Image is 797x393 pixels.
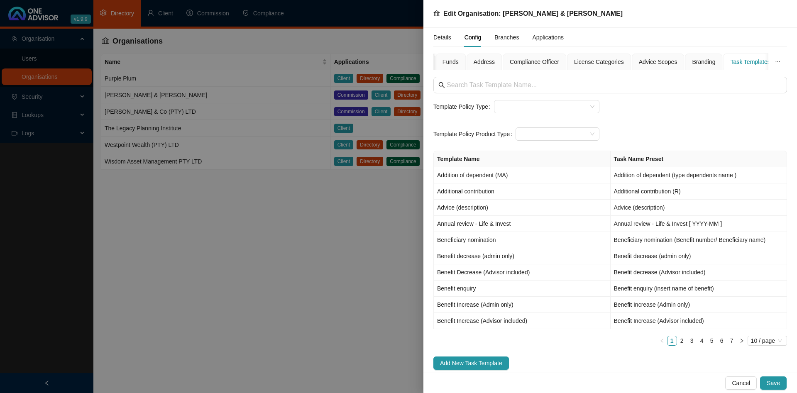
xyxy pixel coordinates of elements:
[677,336,687,345] a: 2
[611,281,787,297] td: Benefit enquiry (insert name of benefit)
[611,167,787,183] td: Addition of dependent (type dependents name )
[737,336,747,346] button: right
[443,59,459,65] span: Funds
[574,59,624,65] span: License Categories
[532,34,564,40] span: Applications
[611,216,787,232] td: Annual review - Life & Invest [ YYYY-MM ]
[687,336,697,345] a: 3
[639,59,677,65] span: Advice Scopes
[434,200,611,216] td: Advice (description)
[465,34,481,40] span: Config
[717,336,726,345] a: 6
[611,151,787,167] th: Task Name Preset
[748,336,787,346] div: Page Size
[730,57,770,66] div: Task Templates
[697,336,707,346] li: 4
[732,378,750,388] span: Cancel
[707,336,717,346] li: 5
[433,356,509,370] button: Add New Task Template
[717,336,727,346] li: 6
[443,10,623,17] span: Edit Organisation: [PERSON_NAME] & [PERSON_NAME]
[760,376,787,390] button: Save
[611,248,787,264] td: Benefit decrease (admin only)
[739,338,744,343] span: right
[611,297,787,313] td: Benefit Increase (Admin only)
[611,183,787,200] td: Additional contribution (R)
[434,183,611,200] td: Additional contribution
[727,336,736,345] a: 7
[433,100,494,113] label: Template Policy Type
[697,336,707,345] a: 4
[433,127,516,141] label: Template Policy Product Type
[768,54,787,70] button: ellipsis
[434,281,611,297] td: Benefit enquiry
[611,200,787,216] td: Advice (description)
[667,336,677,345] a: 1
[660,338,665,343] span: left
[434,232,611,248] td: Beneficiary nomination
[657,336,667,346] li: Previous Page
[447,80,775,90] input: Search Task Template Name...
[611,232,787,248] td: Beneficiary nomination (Benefit number/ Beneficiary name)
[434,216,611,232] td: Annual review - Life & Invest
[434,313,611,329] td: Benefit Increase (Advisor included)
[510,59,559,65] span: Compliance Officer
[707,336,716,345] a: 5
[433,10,440,17] span: bank
[687,336,697,346] li: 3
[474,59,495,65] span: Address
[725,376,757,390] button: Cancel
[434,167,611,183] td: Addition of dependent (MA)
[657,336,667,346] button: left
[767,378,780,388] span: Save
[775,59,780,64] span: ellipsis
[438,82,445,88] span: search
[727,336,737,346] li: 7
[434,297,611,313] td: Benefit Increase (Admin only)
[692,57,715,66] div: Branding
[434,248,611,264] td: Benefit decrease (admin only)
[611,264,787,281] td: Benefit decrease (Advisor included)
[737,336,747,346] li: Next Page
[611,313,787,329] td: Benefit Increase (Advisor included)
[677,336,687,346] li: 2
[434,151,611,167] th: Template Name
[751,336,784,345] span: 10 / page
[434,264,611,281] td: Benefit Decrease (Advisor included)
[433,33,451,42] div: Details
[494,33,519,42] div: Branches
[440,359,502,368] span: Add New Task Template
[667,336,677,346] li: 1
